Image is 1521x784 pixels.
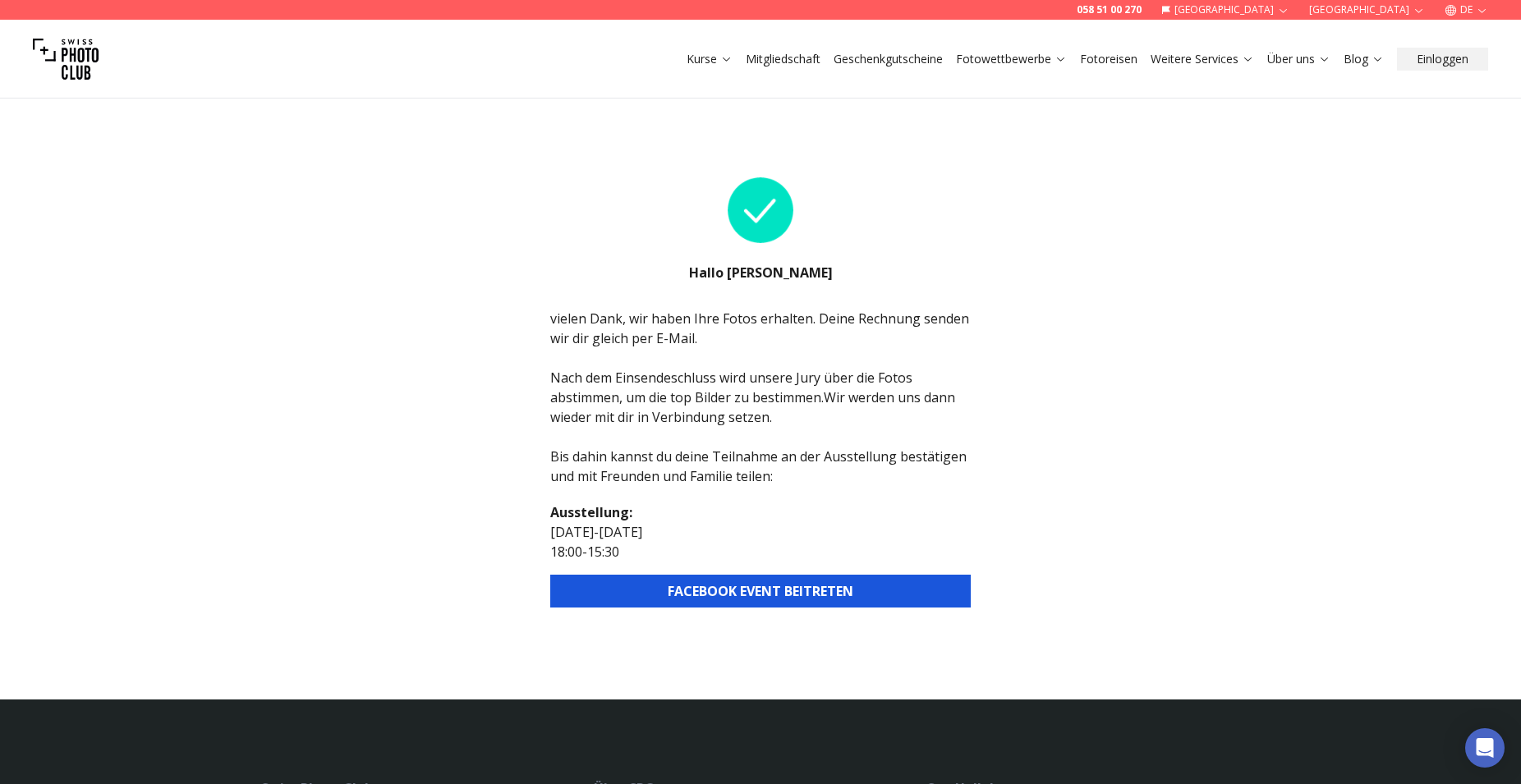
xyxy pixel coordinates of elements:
[746,51,820,67] a: Mitgliedschaft
[956,51,1067,67] a: Fotowettbewerbe
[1397,48,1488,71] button: Einloggen
[727,264,833,282] b: [PERSON_NAME]
[550,522,971,542] p: [DATE] - [DATE]
[550,309,971,486] div: vielen Dank, wir haben Ihre Fotos erhalten. Deine Rechnung senden wir dir gleich per E-Mail. Nach...
[1267,51,1330,67] a: Über uns
[687,51,733,67] a: Kurse
[1465,728,1505,768] div: Open Intercom Messenger
[739,48,827,71] button: Mitgliedschaft
[834,51,943,67] a: Geschenkgutscheine
[550,542,971,562] p: 18:00 - 15:30
[1073,48,1144,71] button: Fotoreisen
[680,48,739,71] button: Kurse
[1077,3,1142,16] a: 058 51 00 270
[550,502,971,522] h2: Ausstellung :
[1337,48,1390,71] button: Blog
[33,26,99,92] img: Swiss photo club
[1344,51,1384,67] a: Blog
[550,575,971,607] button: FACEBOOK EVENT BEITRETEN
[827,48,949,71] button: Geschenkgutscheine
[949,48,1073,71] button: Fotowettbewerbe
[1151,51,1254,67] a: Weitere Services
[1144,48,1261,71] button: Weitere Services
[1261,48,1337,71] button: Über uns
[1080,51,1137,67] a: Fotoreisen
[689,264,727,282] b: Hallo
